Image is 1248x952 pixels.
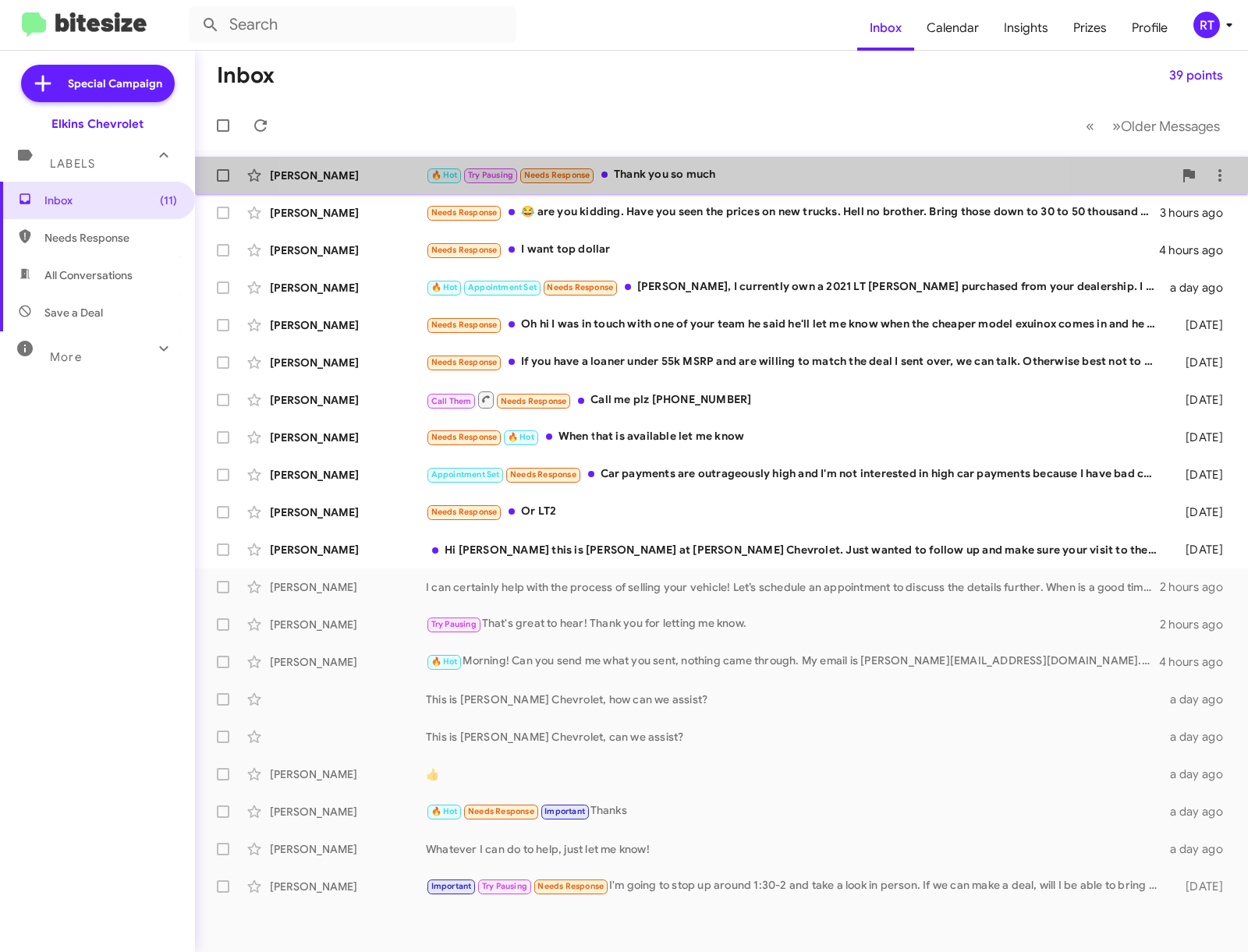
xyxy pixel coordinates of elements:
[426,203,1160,221] div: 😂 are you kidding. Have you seen the prices on new trucks. Hell no brother. Bring those down to 3...
[426,615,1160,633] div: That's great to hear! Thank you for letting me know.
[426,353,1165,371] div: If you have a loaner under 55k MSRP and are willing to match the deal I sent over, we can talk. O...
[44,305,103,320] span: Save a Deal
[426,877,1165,895] div: I'm going to stop up around 1:30-2 and take a look in person. If we can make a deal, will I be ab...
[21,65,175,102] a: Special Campaign
[1165,692,1236,707] div: a day ago
[426,503,1165,521] div: Or LT2
[1103,110,1229,142] button: Next
[270,579,426,595] div: [PERSON_NAME]
[1165,467,1236,483] div: [DATE]
[1160,579,1236,595] div: 2 hours ago
[426,692,1165,707] div: This is [PERSON_NAME] Chevrolet, how can we assist?
[270,542,426,557] div: [PERSON_NAME]
[1165,804,1236,819] div: a day ago
[1165,317,1236,333] div: [DATE]
[44,193,177,208] span: Inbox
[1159,654,1236,670] div: 4 hours ago
[431,282,458,292] span: 🔥 Hot
[857,5,914,51] a: Inbox
[431,619,477,629] span: Try Pausing
[270,317,426,333] div: [PERSON_NAME]
[426,278,1165,296] div: [PERSON_NAME], I currently own a 2021 LT [PERSON_NAME] purchased from your dealership. I recently...
[510,469,576,480] span: Needs Response
[1159,242,1236,258] div: 4 hours ago
[1165,280,1236,296] div: a day ago
[426,802,1165,820] div: Thanks
[1165,841,1236,857] div: a day ago
[270,617,426,632] div: [PERSON_NAME]
[431,170,458,180] span: 🔥 Hot
[1121,118,1220,135] span: Older Messages
[426,428,1165,446] div: When that is available let me know
[426,653,1159,671] div: Morning! Can you send me what you sent, nothing came through. My email is [PERSON_NAME][EMAIL_ADD...
[431,507,498,517] span: Needs Response
[1077,110,1229,142] nav: Page navigation example
[501,396,567,406] span: Needs Response
[426,766,1165,782] div: 👍
[1086,116,1094,136] span: «
[991,5,1061,51] span: Insights
[270,355,426,370] div: [PERSON_NAME]
[914,5,991,51] a: Calendar
[270,467,426,483] div: [PERSON_NAME]
[270,654,426,670] div: [PERSON_NAME]
[547,282,613,292] span: Needs Response
[270,168,426,183] div: [PERSON_NAME]
[431,469,500,480] span: Appointment Set
[1165,542,1236,557] div: [DATE]
[68,76,162,91] span: Special Campaign
[1160,617,1236,632] div: 2 hours ago
[1165,430,1236,445] div: [DATE]
[431,806,458,816] span: 🔥 Hot
[468,806,534,816] span: Needs Response
[270,280,426,296] div: [PERSON_NAME]
[270,804,426,819] div: [PERSON_NAME]
[1076,110,1104,142] button: Previous
[189,6,516,44] input: Search
[426,542,1165,557] div: Hi [PERSON_NAME] this is [PERSON_NAME] at [PERSON_NAME] Chevrolet. Just wanted to follow up and m...
[44,267,133,283] span: All Conversations
[426,390,1165,409] div: Call me plz [PHONE_NUMBER]
[431,320,498,330] span: Needs Response
[1169,62,1223,90] span: 39 points
[426,465,1165,483] div: Car payments are outrageously high and I'm not interested in high car payments because I have bad...
[270,766,426,782] div: [PERSON_NAME]
[431,396,472,406] span: Call Them
[1165,392,1236,408] div: [DATE]
[1193,12,1220,38] div: RT
[1119,5,1180,51] a: Profile
[270,242,426,258] div: [PERSON_NAME]
[482,881,527,891] span: Try Pausing
[426,729,1165,745] div: This is [PERSON_NAME] Chevrolet, can we assist?
[544,806,585,816] span: Important
[537,881,604,891] span: Needs Response
[426,316,1165,334] div: Oh hi I was in touch with one of your team he said he'll let me know when the cheaper model exuin...
[50,157,95,171] span: Labels
[270,205,426,221] div: [PERSON_NAME]
[217,63,275,88] h1: Inbox
[426,841,1165,857] div: Whatever I can do to help, just let me know!
[426,241,1159,259] div: I want top dollar
[1180,12,1231,38] button: RT
[431,432,498,442] span: Needs Response
[1165,729,1236,745] div: a day ago
[426,579,1160,595] div: I can certainly help with the process of selling your vehicle! Let’s schedule an appointment to d...
[1112,116,1121,136] span: »
[270,879,426,894] div: [PERSON_NAME]
[51,116,144,132] div: Elkins Chevrolet
[431,207,498,218] span: Needs Response
[270,430,426,445] div: [PERSON_NAME]
[524,170,590,180] span: Needs Response
[508,432,534,442] span: 🔥 Hot
[1157,62,1236,90] button: 39 points
[426,166,1173,184] div: Thank you so much
[1061,5,1119,51] a: Prizes
[431,245,498,255] span: Needs Response
[1165,504,1236,520] div: [DATE]
[270,392,426,408] div: [PERSON_NAME]
[1160,205,1236,221] div: 3 hours ago
[431,656,458,667] span: 🔥 Hot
